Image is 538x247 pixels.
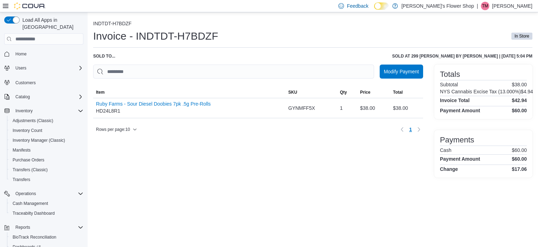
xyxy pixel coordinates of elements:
[511,33,532,40] span: In Store
[398,125,406,134] button: Previous page
[13,50,29,58] a: Home
[15,65,26,71] span: Users
[7,116,86,126] button: Adjustments (Classic)
[440,108,480,113] h4: Payment Amount
[15,51,27,57] span: Home
[13,201,48,206] span: Cash Management
[13,107,35,115] button: Inventory
[374,2,389,10] input: Dark Mode
[13,49,83,58] span: Home
[93,53,115,59] div: Sold to ...
[357,87,390,98] button: Price
[13,223,83,232] span: Reports
[10,233,83,241] span: BioTrack Reconciliation
[482,2,488,10] span: TM
[440,136,474,144] h3: Payments
[481,2,489,10] div: Thomas Morse
[96,101,211,107] button: Ruby Farms - Sour Diesel Doobies 7pk .5g Pre-Rolls
[13,234,56,240] span: BioTrack Reconciliation
[512,108,527,113] h4: $60.00
[15,108,33,114] span: Inventory
[7,208,86,218] button: Traceabilty Dashboard
[440,82,458,87] h6: Subtotal
[406,124,415,135] button: Page 1 of 1
[13,189,83,198] span: Operations
[96,127,130,132] span: Rows per page : 10
[15,94,30,100] span: Catalog
[440,147,451,153] h6: Cash
[440,166,458,172] h4: Change
[93,65,374,79] input: This is a search bar. As you type, the results lower in the page will automatically filter.
[13,78,83,87] span: Customers
[15,191,36,196] span: Operations
[10,126,83,135] span: Inventory Count
[13,64,83,72] span: Users
[512,98,527,103] h4: $42.94
[13,107,83,115] span: Inventory
[13,79,39,87] a: Customers
[380,65,423,79] button: Modify Payment
[440,156,480,162] h4: Payment Amount
[10,126,45,135] a: Inventory Count
[10,199,83,208] span: Cash Management
[93,87,285,98] button: Item
[13,128,42,133] span: Inventory Count
[390,87,423,98] button: Total
[1,222,86,232] button: Reports
[10,116,56,125] a: Adjustments (Classic)
[10,233,59,241] a: BioTrack Reconciliation
[96,101,211,115] div: HD24L8R1
[477,2,478,10] p: |
[340,89,347,95] span: Qty
[285,87,337,98] button: SKU
[347,2,368,9] span: Feedback
[13,64,29,72] button: Users
[1,63,86,73] button: Users
[10,156,47,164] a: Purchase Orders
[401,2,474,10] p: [PERSON_NAME]'s Flower Shop
[357,101,390,115] div: $38.00
[13,211,55,216] span: Traceabilty Dashboard
[7,155,86,165] button: Purchase Orders
[288,89,297,95] span: SKU
[415,125,423,134] button: Next page
[10,156,83,164] span: Purchase Orders
[10,209,83,218] span: Traceabilty Dashboard
[10,136,83,145] span: Inventory Manager (Classic)
[10,116,83,125] span: Adjustments (Classic)
[512,166,527,172] h4: $17.06
[13,223,33,232] button: Reports
[20,16,83,31] span: Load All Apps in [GEOGRAPHIC_DATA]
[440,98,470,103] h4: Invoice Total
[15,80,36,86] span: Customers
[13,177,30,182] span: Transfers
[512,147,527,153] p: $60.00
[7,126,86,135] button: Inventory Count
[93,21,532,28] nav: An example of EuiBreadcrumbs
[10,146,33,154] a: Manifests
[93,29,218,43] h1: Invoice - INDTDT-H7BDZF
[7,199,86,208] button: Cash Management
[1,106,86,116] button: Inventory
[288,104,315,112] span: GYNMFF5X
[13,147,30,153] span: Manifests
[14,2,46,9] img: Cova
[440,89,521,94] h6: NYS Cannabis Excise Tax (13.000%)
[10,199,51,208] a: Cash Management
[512,82,527,87] p: $38.00
[10,175,33,184] a: Transfers
[337,87,357,98] button: Qty
[13,167,48,173] span: Transfers (Classic)
[337,101,357,115] div: 1
[10,166,83,174] span: Transfers (Classic)
[392,53,532,59] h6: Sold at 299 [PERSON_NAME] by [PERSON_NAME] | [DATE] 5:04 PM
[7,165,86,175] button: Transfers (Classic)
[440,70,460,79] h3: Totals
[384,68,419,75] span: Modify Payment
[13,189,39,198] button: Operations
[10,136,68,145] a: Inventory Manager (Classic)
[13,118,53,123] span: Adjustments (Classic)
[10,166,50,174] a: Transfers (Classic)
[10,175,83,184] span: Transfers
